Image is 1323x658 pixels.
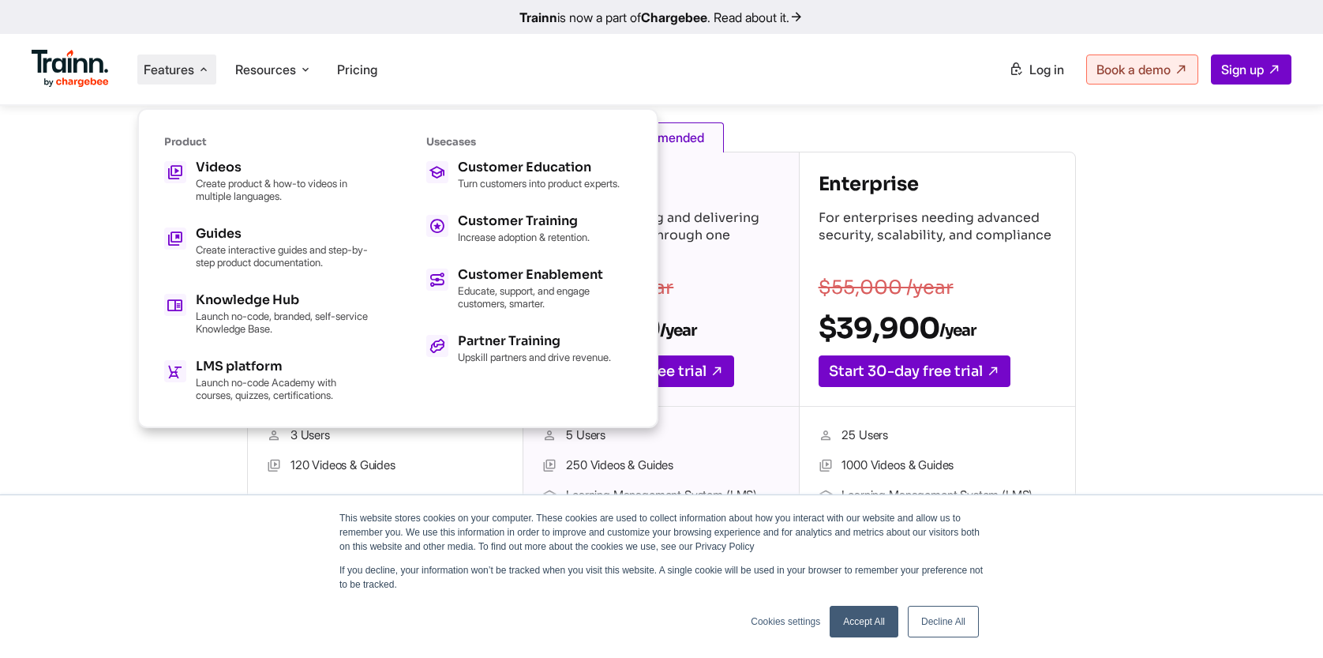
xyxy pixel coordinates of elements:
p: Create product & how-to videos in multiple languages. [196,177,369,202]
a: LMS platform Launch no-code Academy with courses, quizzes, certifications. [164,360,369,401]
a: Sign up [1211,55,1291,85]
li: 3 Users [267,426,504,446]
span: Features [144,61,194,78]
h5: LMS platform [196,360,369,373]
s: $55,000 /year [819,276,954,299]
h5: Customer Education [458,161,620,174]
a: Partner Training Upskill partners and drive revenue. [426,335,632,363]
a: Guides Create interactive guides and step-by-step product documentation. [164,227,369,269]
a: Cookies settings [751,615,820,629]
li: 25 Users [819,426,1056,446]
p: For teams creating and delivering training content through one platform [542,209,779,265]
a: Log in [999,55,1074,84]
h6: Usecases [426,135,632,149]
h5: Guides [196,227,369,240]
img: Trainn Logo [32,50,109,88]
h5: Customer Training [458,215,590,227]
span: Sign up [1221,62,1264,77]
a: Accept All [830,606,898,637]
p: Educate, support, and engage customers, smarter. [458,284,632,310]
a: Customer Enablement Educate, support, and engage customers, smarter. [426,269,632,310]
p: Launch no-code Academy with courses, quizzes, certifications. [196,376,369,401]
p: If you decline, your information won’t be tracked when you visit this website. A single cookie wi... [339,563,984,592]
a: Pricing [337,62,377,77]
a: Customer Training Increase adoption & retention. [426,215,632,243]
p: Launch no-code, branded, self-service Knowledge Base. [196,310,369,335]
sub: /year [660,321,696,340]
a: Knowledge Hub Launch no-code, branded, self-service Knowledge Base. [164,294,369,335]
a: Start 30-day free trial [819,355,1010,387]
h2: $39,900 [819,310,1056,346]
span: Log in [1029,62,1064,77]
p: Turn customers into product experts. [458,177,620,190]
p: Increase adoption & retention. [458,231,590,243]
b: Trainn [519,9,557,25]
h4: Enterprise [819,171,1056,197]
span: Recommended [598,122,724,152]
li: 5 Users [542,426,779,446]
a: Book a demo [1086,55,1198,85]
a: Videos Create product & how-to videos in multiple languages. [164,161,369,202]
a: Customer Education Turn customers into product experts. [426,161,632,190]
span: Book a demo [1096,62,1171,77]
a: Decline All [908,606,979,637]
p: For enterprises needing advanced security, scalability, and compliance [819,209,1056,265]
h5: Customer Enablement [458,269,632,281]
sub: /year [939,321,976,340]
li: 1000 Videos & Guides [819,456,1056,476]
p: This website stores cookies on your computer. These cookies are used to collect information about... [339,511,984,554]
span: Learning Management System (LMS) with 250 [PERSON_NAME] [841,486,1055,525]
h4: Scale [542,171,779,197]
li: 250 Videos & Guides [542,456,779,476]
h6: Product [164,135,369,149]
h2: $10,000 [542,310,779,346]
p: Create interactive guides and step-by-step product documentation. [196,243,369,269]
h5: Partner Training [458,335,611,348]
span: Resources [235,61,296,78]
h5: Videos [196,161,369,174]
h5: Knowledge Hub [196,294,369,306]
li: 120 Videos & Guides [267,456,504,476]
span: Learning Management System (LMS) with 100 [PERSON_NAME] [566,486,779,525]
p: Upskill partners and drive revenue. [458,351,611,363]
b: Chargebee [641,9,707,25]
